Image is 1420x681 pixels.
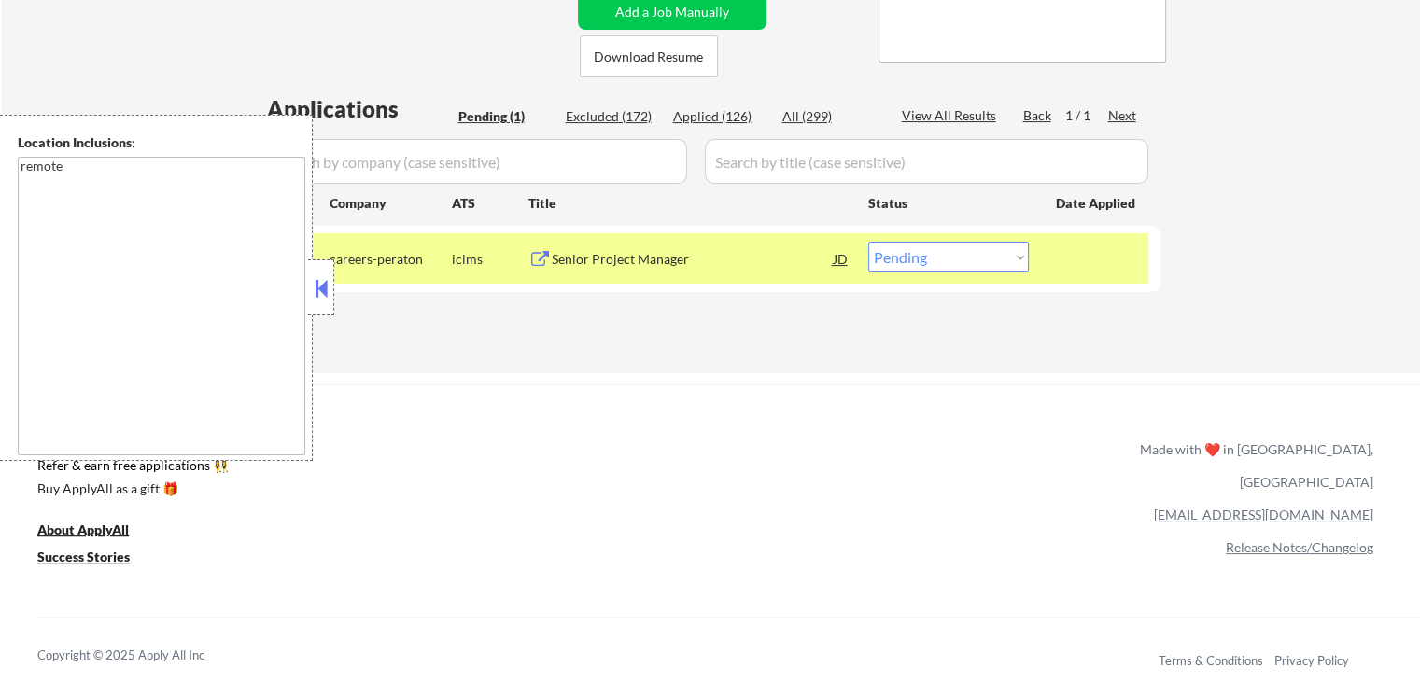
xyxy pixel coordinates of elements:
a: Privacy Policy [1274,653,1349,668]
div: All (299) [782,107,876,126]
div: Pending (1) [458,107,552,126]
div: View All Results [902,106,1002,125]
input: Search by title (case sensitive) [705,139,1148,184]
a: Buy ApplyAll as a gift 🎁 [37,479,224,502]
div: Applied (126) [673,107,766,126]
div: Location Inclusions: [18,133,305,152]
div: icims [452,250,528,269]
button: Download Resume [580,35,718,77]
div: Buy ApplyAll as a gift 🎁 [37,482,224,495]
div: Status [868,186,1029,219]
a: Release Notes/Changelog [1226,539,1373,555]
a: Refer & earn free applications 👯‍♀️ [37,459,750,479]
div: Copyright © 2025 Apply All Inc [37,646,252,665]
div: Applications [267,98,452,120]
div: 1 / 1 [1065,106,1108,125]
u: About ApplyAll [37,521,129,537]
a: [EMAIL_ADDRESS][DOMAIN_NAME] [1154,507,1373,522]
div: Excluded (172) [566,107,659,126]
div: Company [330,194,452,213]
a: Success Stories [37,547,155,570]
a: About ApplyAll [37,520,155,543]
u: Success Stories [37,549,130,564]
div: Senior Project Manager [552,250,834,269]
div: Made with ❤️ in [GEOGRAPHIC_DATA], [GEOGRAPHIC_DATA] [1132,433,1373,498]
div: Date Applied [1056,194,1138,213]
div: Back [1023,106,1053,125]
div: JD [832,242,851,275]
div: ATS [452,194,528,213]
div: careers-peraton [330,250,452,269]
div: Title [528,194,851,213]
input: Search by company (case sensitive) [267,139,687,184]
a: Terms & Conditions [1159,653,1263,668]
div: Next [1108,106,1138,125]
